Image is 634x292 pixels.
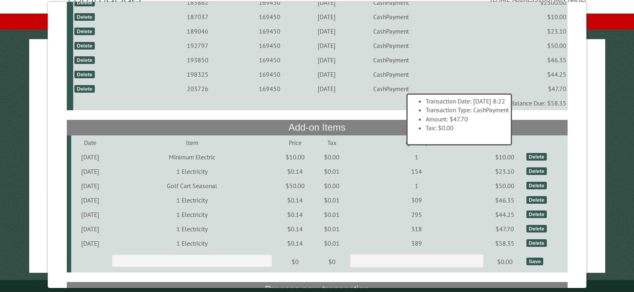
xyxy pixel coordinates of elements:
[305,24,348,38] td: [DATE]
[305,53,348,67] td: [DATE]
[161,24,234,38] td: 189046
[506,67,568,81] td: $44.25
[74,28,95,35] div: Delete
[74,85,95,93] div: Delete
[349,236,485,250] td: 389
[315,164,349,179] td: $0.01
[71,164,109,179] td: [DATE]
[348,10,434,24] td: CashPayment
[305,81,348,96] td: [DATE]
[426,97,509,105] li: Transaction Date: [DATE] 8:22
[109,236,275,250] td: 1 Electricity
[234,24,305,38] td: 169450
[71,236,109,250] td: [DATE]
[526,182,547,189] div: Delete
[109,207,275,222] td: 1 Electricity
[349,164,485,179] td: 154
[161,10,234,24] td: 187037
[349,179,485,193] td: 1
[526,196,547,204] div: Delete
[349,193,485,207] td: 309
[74,71,95,78] div: Delete
[234,10,305,24] td: 169450
[109,193,275,207] td: 1 Electricity
[485,236,525,250] td: $58.35
[526,153,547,161] div: Delete
[66,120,567,135] th: Add-on Items
[349,135,485,150] td: Quantity
[234,67,305,81] td: 169450
[109,179,275,193] td: Golf Cart Seasonal
[109,150,275,164] td: Minimum Electric
[348,38,434,53] td: CashPayment
[485,193,525,207] td: $46.35
[71,150,109,164] td: [DATE]
[485,207,525,222] td: $44.25
[305,38,348,53] td: [DATE]
[526,225,547,232] div: Delete
[506,81,568,96] td: $47.70
[74,56,95,64] div: Delete
[275,164,315,179] td: $0.14
[272,283,362,288] small: © Campground Commander LLC. All rights reserved.
[348,81,434,96] td: CashPayment
[315,150,349,164] td: $0.00
[109,135,275,150] td: Item
[348,53,434,67] td: CashPayment
[161,81,234,96] td: 203726
[349,150,485,164] td: 1
[315,179,349,193] td: $0.00
[349,222,485,236] td: 318
[426,123,509,132] li: Tax: $0.00
[109,222,275,236] td: 1 Electricity
[74,13,95,21] div: Delete
[315,135,349,150] td: Tax
[315,193,349,207] td: $0.01
[315,250,349,273] td: $0
[275,179,315,193] td: $50.00
[315,236,349,250] td: $0.01
[109,164,275,179] td: 1 Electricity
[275,193,315,207] td: $0.14
[71,193,109,207] td: [DATE]
[305,67,348,81] td: [DATE]
[234,38,305,53] td: 169450
[485,222,525,236] td: $47.70
[506,10,568,24] td: $10.00
[526,258,543,265] div: Save
[161,67,234,81] td: 198325
[71,207,109,222] td: [DATE]
[71,179,109,193] td: [DATE]
[349,207,485,222] td: 295
[305,10,348,24] td: [DATE]
[426,105,509,114] li: Transaction Type: CashPayment
[275,150,315,164] td: $10.00
[506,53,568,67] td: $46.35
[275,222,315,236] td: $0.14
[74,42,95,50] div: Delete
[275,135,315,150] td: Price
[526,239,547,247] div: Delete
[71,222,109,236] td: [DATE]
[234,53,305,67] td: 169450
[275,236,315,250] td: $0.14
[275,250,315,273] td: $0
[526,211,547,218] div: Delete
[71,135,109,150] td: Date
[485,164,525,179] td: $23.10
[234,81,305,96] td: 169450
[485,250,525,273] td: $0.00
[348,67,434,81] td: CashPayment
[161,38,234,53] td: 192797
[426,115,509,123] li: Amount: $47.70
[485,179,525,193] td: $50.00
[526,167,547,175] div: Delete
[506,38,568,53] td: $50.00
[161,53,234,67] td: 193850
[348,24,434,38] td: CashPayment
[485,150,525,164] td: $10.00
[275,207,315,222] td: $0.14
[315,222,349,236] td: $0.01
[506,24,568,38] td: $23.10
[73,96,568,110] td: Balance Due: $58.35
